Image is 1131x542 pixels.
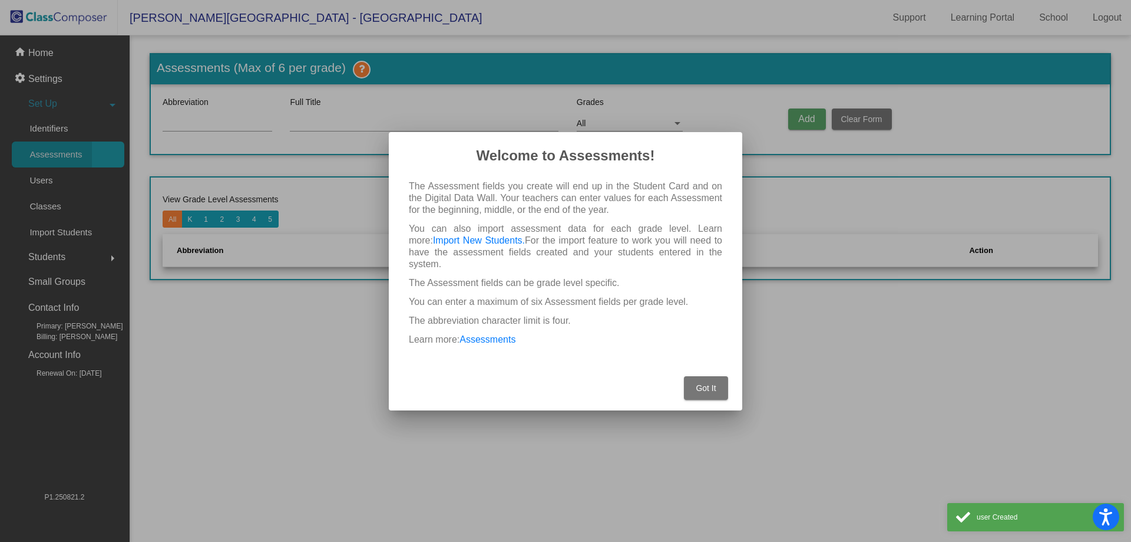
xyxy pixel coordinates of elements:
p: The abbreviation character limit is four. [409,315,722,327]
div: user Created [977,512,1115,523]
span: Got It [696,383,716,393]
p: Learn more: [409,334,722,346]
h2: Welcome to Assessments! [403,146,728,165]
a: Assessments [459,334,515,344]
button: Got It [684,376,728,400]
p: The Assessment fields can be grade level specific. [409,277,722,289]
a: Import New Students. [433,235,525,245]
p: The Assessment fields you create will end up in the Student Card and on the Digital Data Wall. Yo... [409,180,722,216]
p: You can also import assessment data for each grade level. Learn more: For the import feature to w... [409,223,722,270]
p: You can enter a maximum of six Assessment fields per grade level. [409,296,722,308]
